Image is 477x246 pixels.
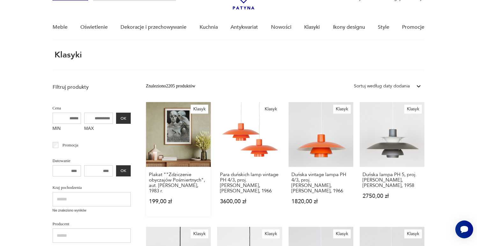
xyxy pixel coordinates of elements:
[149,172,208,194] h3: Plakat ""Zdziczenie obyczajów Pośmiertnych", aut. [PERSON_NAME], 1983 r.
[200,15,218,40] a: Kuchnia
[220,199,279,204] p: 3600,00 zł
[53,50,82,59] h1: Klasyki
[116,113,131,124] button: OK
[402,15,424,40] a: Promocje
[291,172,350,194] h3: Duńska vintage lampa PH 4/3, proj. [PERSON_NAME], [PERSON_NAME], 1966
[291,199,350,204] p: 1820,00 zł
[84,124,113,134] label: MAX
[363,193,422,199] p: 2750,00 zł
[146,102,211,217] a: KlasykPlakat ""Zdziczenie obyczajów Pośmiertnych", aut. Franciszek Starowieyski, 1983 r.Plakat ""...
[53,105,131,112] p: Cena
[53,15,68,40] a: Meble
[271,15,291,40] a: Nowości
[360,102,424,217] a: KlasykDuńska lampa PH 5, proj. Poul Henningsen, Louis Poulsen, 1958Duńska lampa PH 5, proj. [PERS...
[53,84,131,91] p: Filtruj produkty
[80,15,108,40] a: Oświetlenie
[53,157,131,164] p: Datowanie
[53,184,131,191] p: Kraj pochodzenia
[363,172,422,188] h3: Duńska lampa PH 5, proj. [PERSON_NAME], [PERSON_NAME], 1958
[53,220,131,227] p: Producent
[333,15,365,40] a: Ikony designu
[289,102,353,217] a: KlasykDuńska vintage lampa PH 4/3, proj. Poul Henningsen, Louis Poulsen, 1966Duńska vintage lampa...
[53,124,81,134] label: MIN
[304,15,320,40] a: Klasyki
[455,220,473,238] iframe: Smartsupp widget button
[116,165,131,176] button: OK
[53,208,131,213] p: Nie znaleziono wyników
[378,15,389,40] a: Style
[231,15,258,40] a: Antykwariat
[217,102,282,217] a: KlasykPara duńskich lamp vintage PH 4/3, proj. Poul Henningsen, Louis Poulsen, 1966Para duńskich ...
[121,15,187,40] a: Dekoracje i przechowywanie
[149,199,208,204] p: 199,00 zł
[62,142,78,149] p: Promocja
[220,172,279,194] h3: Para duńskich lamp vintage PH 4/3, proj. [PERSON_NAME], [PERSON_NAME], 1966
[354,83,410,90] div: Sortuj według daty dodania
[146,83,195,90] div: Znaleziono 2205 produktów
